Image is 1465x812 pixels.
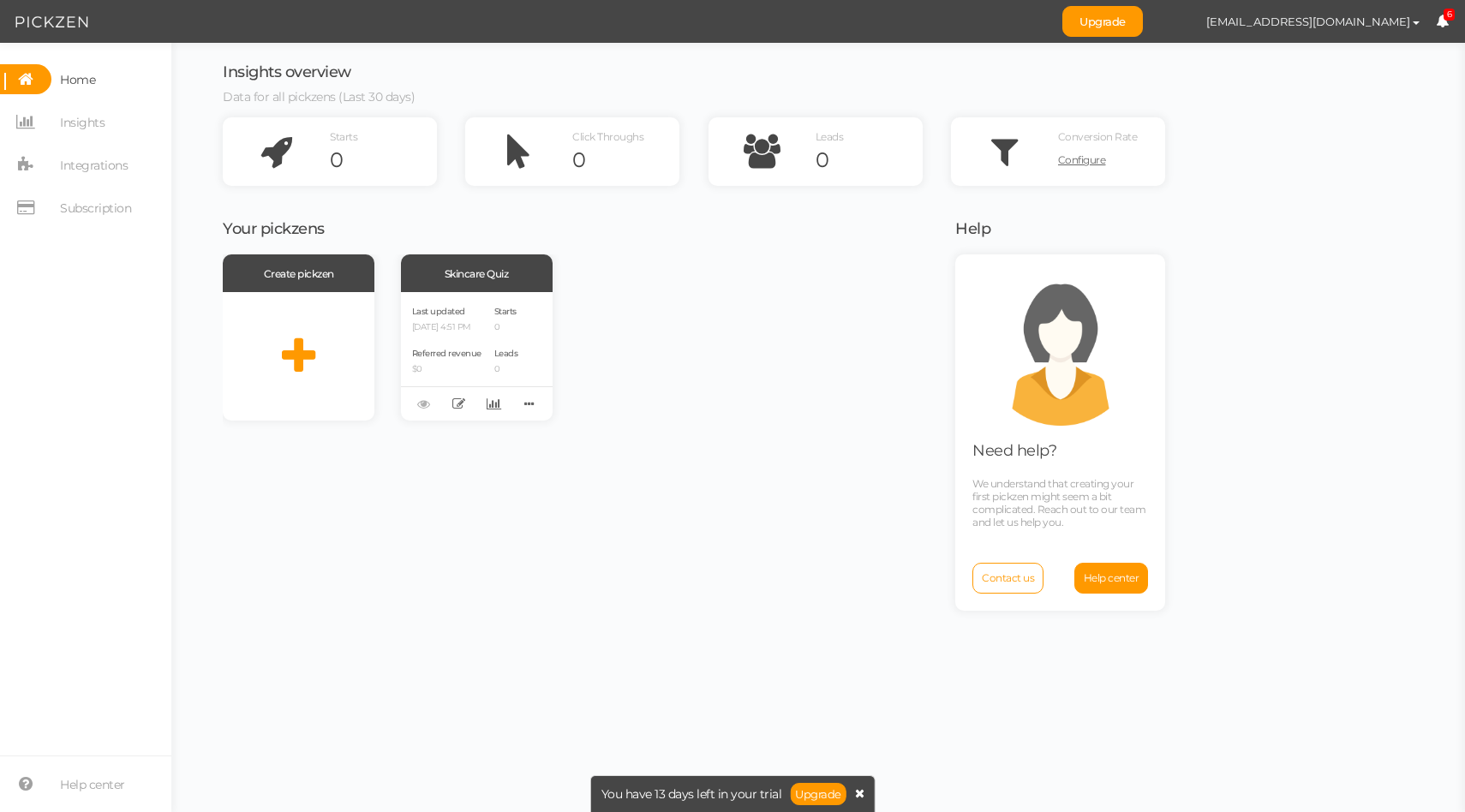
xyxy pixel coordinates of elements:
[1074,563,1149,594] a: Help center
[572,130,643,143] span: Click Throughs
[790,783,846,805] a: Upgrade
[816,130,844,143] span: Leads
[601,788,782,800] span: You have 13 days left in your trial
[60,194,131,222] span: Subscription
[1058,147,1165,173] a: Configure
[972,477,1145,528] span: We understand that creating your first pickzen might seem a bit complicated. Reach out to our tea...
[1058,153,1106,166] span: Configure
[60,771,125,798] span: Help center
[955,219,990,238] span: Help
[1084,571,1139,584] span: Help center
[223,89,415,104] span: Data for all pickzens (Last 30 days)
[1160,7,1190,37] img: 572537055958ef9a7f637039c293ac7f
[1444,9,1456,21] span: 6
[1058,130,1138,143] span: Conversion Rate
[264,267,334,280] span: Create pickzen
[223,219,325,238] span: Your pickzens
[494,306,517,317] span: Starts
[330,147,437,173] div: 0
[494,322,518,333] p: 0
[982,571,1034,584] span: Contact us
[816,147,923,173] div: 0
[223,63,351,81] span: Insights overview
[412,348,481,359] span: Referred revenue
[972,441,1056,460] span: Need help?
[15,12,88,33] img: Pickzen logo
[494,348,518,359] span: Leads
[1062,6,1143,37] a: Upgrade
[412,306,465,317] span: Last updated
[1206,15,1410,28] span: [EMAIL_ADDRESS][DOMAIN_NAME]
[412,364,481,375] p: $0
[60,66,95,93] span: Home
[330,130,357,143] span: Starts
[412,322,481,333] p: [DATE] 4:51 PM
[60,152,128,179] span: Integrations
[60,109,105,136] span: Insights
[984,272,1138,426] img: support.png
[401,292,553,421] div: Last updated [DATE] 4:51 PM Referred revenue $0 Starts 0 Leads 0
[494,364,518,375] p: 0
[1190,7,1436,36] button: [EMAIL_ADDRESS][DOMAIN_NAME]
[401,254,553,292] div: Skincare Quiz
[572,147,679,173] div: 0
